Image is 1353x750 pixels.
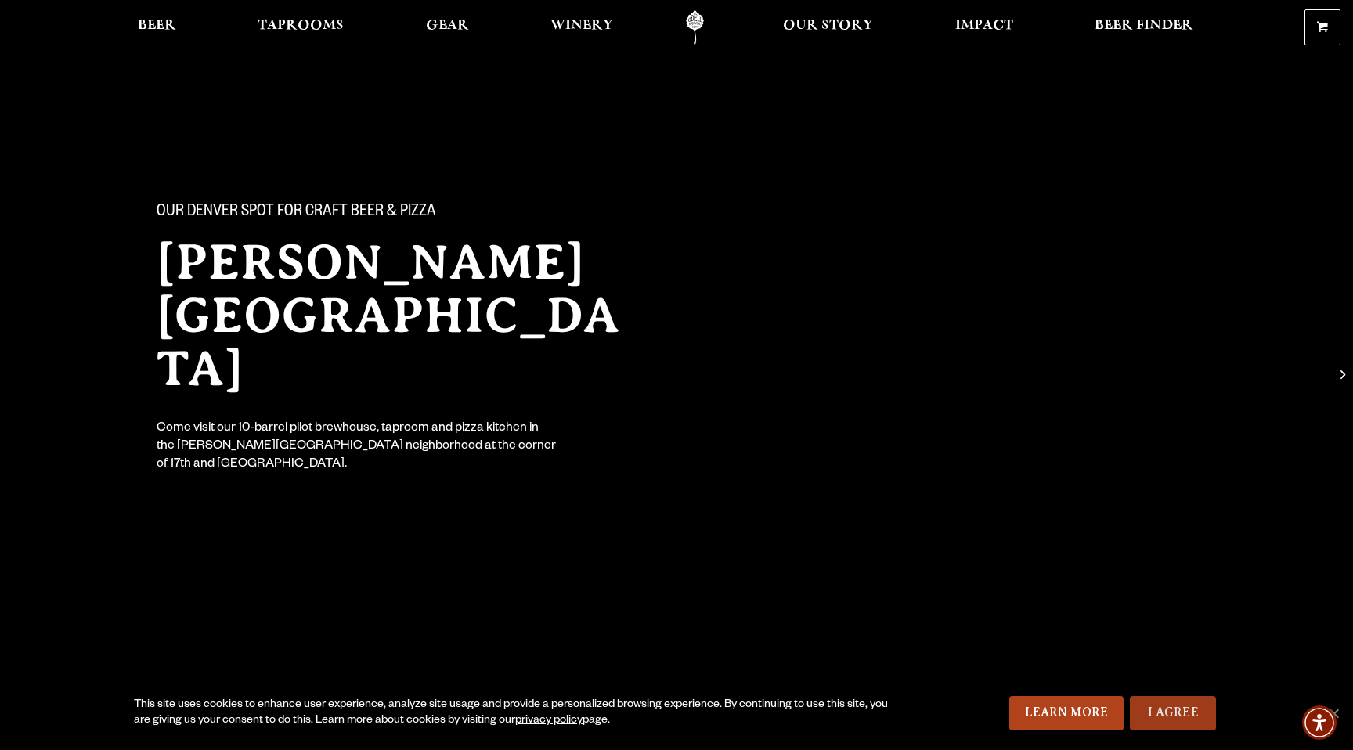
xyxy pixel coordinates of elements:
[666,10,724,45] a: Odell Home
[157,420,557,474] div: Come visit our 10-barrel pilot brewhouse, taproom and pizza kitchen in the [PERSON_NAME][GEOGRAPH...
[128,10,186,45] a: Beer
[783,20,873,32] span: Our Story
[157,203,436,223] span: Our Denver spot for craft beer & pizza
[773,10,883,45] a: Our Story
[1095,20,1193,32] span: Beer Finder
[1084,10,1203,45] a: Beer Finder
[258,20,344,32] span: Taprooms
[134,698,899,729] div: This site uses cookies to enhance user experience, analyze site usage and provide a personalized ...
[515,715,583,727] a: privacy policy
[550,20,613,32] span: Winery
[540,10,623,45] a: Winery
[1130,696,1216,730] a: I Agree
[945,10,1023,45] a: Impact
[138,20,176,32] span: Beer
[416,10,479,45] a: Gear
[426,20,469,32] span: Gear
[1302,705,1337,740] div: Accessibility Menu
[157,236,645,395] h2: [PERSON_NAME][GEOGRAPHIC_DATA]
[247,10,354,45] a: Taprooms
[955,20,1013,32] span: Impact
[1009,696,1124,730] a: Learn More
